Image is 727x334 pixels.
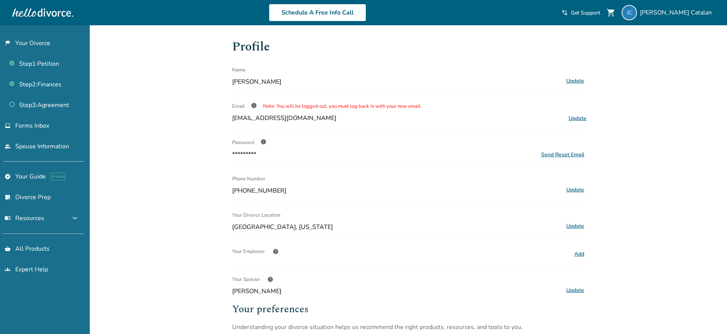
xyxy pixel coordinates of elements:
span: people [5,143,11,149]
span: phone_in_talk [562,10,568,16]
span: Your Employer [232,244,265,259]
a: phone_in_talkGet Support [562,9,600,16]
span: menu_book [5,215,11,221]
iframe: Chat Widget [689,297,727,334]
span: [EMAIL_ADDRESS][DOMAIN_NAME] [232,114,336,122]
p: Understanding your divorce situation helps us recommend the right products, resources, and tools ... [232,323,586,331]
span: Name [232,62,246,78]
img: sabreenahrochelle@gmail.com [622,5,637,20]
span: Update [569,115,586,122]
span: shopping_cart [606,8,616,17]
span: explore [5,173,11,180]
span: [PERSON_NAME] [232,287,561,295]
span: Resources [5,214,44,222]
span: inbox [5,123,11,129]
span: Get Support [571,9,600,16]
button: Update [564,185,586,195]
span: [PHONE_NUMBER] [232,186,561,195]
div: Email [232,99,586,114]
div: Send Reset Email [541,151,584,158]
button: Update [564,285,586,295]
span: flag_2 [5,40,11,46]
span: AI beta [50,173,65,180]
span: groups [5,266,11,272]
button: Update [564,76,586,86]
span: Forms Inbox [15,122,49,130]
a: Schedule A Free Info Call [269,4,366,21]
h1: Profile [232,37,586,56]
span: info [260,139,267,145]
button: Update [564,221,586,231]
span: list_alt_check [5,194,11,200]
span: expand_more [70,214,79,223]
h2: Your preferences [232,302,586,317]
span: shopping_basket [5,246,11,252]
span: [GEOGRAPHIC_DATA], [US_STATE] [232,223,561,231]
button: Send Reset Email [539,151,586,159]
span: [PERSON_NAME] [232,78,561,86]
span: Phone Number [232,171,265,186]
span: Note: You will be logged out, you must log back in with your new email. [263,103,422,110]
span: info [251,102,257,109]
span: [PERSON_NAME] Catalan [640,8,715,17]
span: Your Spouse [232,272,260,287]
span: help [267,276,273,282]
button: Add [572,249,586,259]
span: help [273,248,279,255]
span: Password [232,139,254,146]
span: Your Divorce Location [232,208,280,223]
